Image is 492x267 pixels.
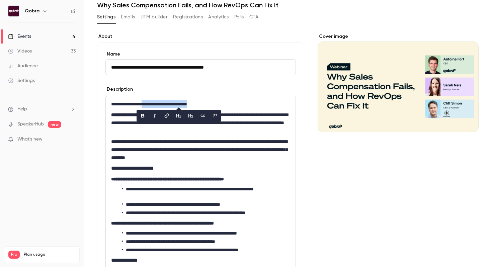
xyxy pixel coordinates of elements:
[17,121,44,128] a: SpeakerHub
[318,33,479,40] label: Cover image
[8,77,35,84] div: Settings
[208,12,229,22] button: Analytics
[24,252,75,257] span: Plan usage
[318,33,479,132] section: Cover image
[8,63,38,69] div: Audience
[17,106,27,113] span: Help
[97,1,479,9] h1: Why Sales Compensation Fails, and How RevOps Can Fix It
[121,12,135,22] button: Emails
[48,121,61,128] span: new
[97,12,115,22] button: Settings
[105,86,133,93] label: Description
[249,12,258,22] button: CTA
[17,136,43,143] span: What's new
[137,110,148,121] button: bold
[173,12,203,22] button: Registrations
[105,51,296,58] label: Name
[8,251,20,259] span: Pro
[234,12,244,22] button: Polls
[97,33,304,40] label: About
[141,12,168,22] button: UTM builder
[8,48,32,55] div: Videos
[25,8,39,14] h6: Qobra
[8,33,31,40] div: Events
[8,106,76,113] li: help-dropdown-opener
[210,110,220,121] button: blockquote
[149,110,160,121] button: italic
[68,137,76,143] iframe: Noticeable Trigger
[8,6,19,16] img: Qobra
[161,110,172,121] button: link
